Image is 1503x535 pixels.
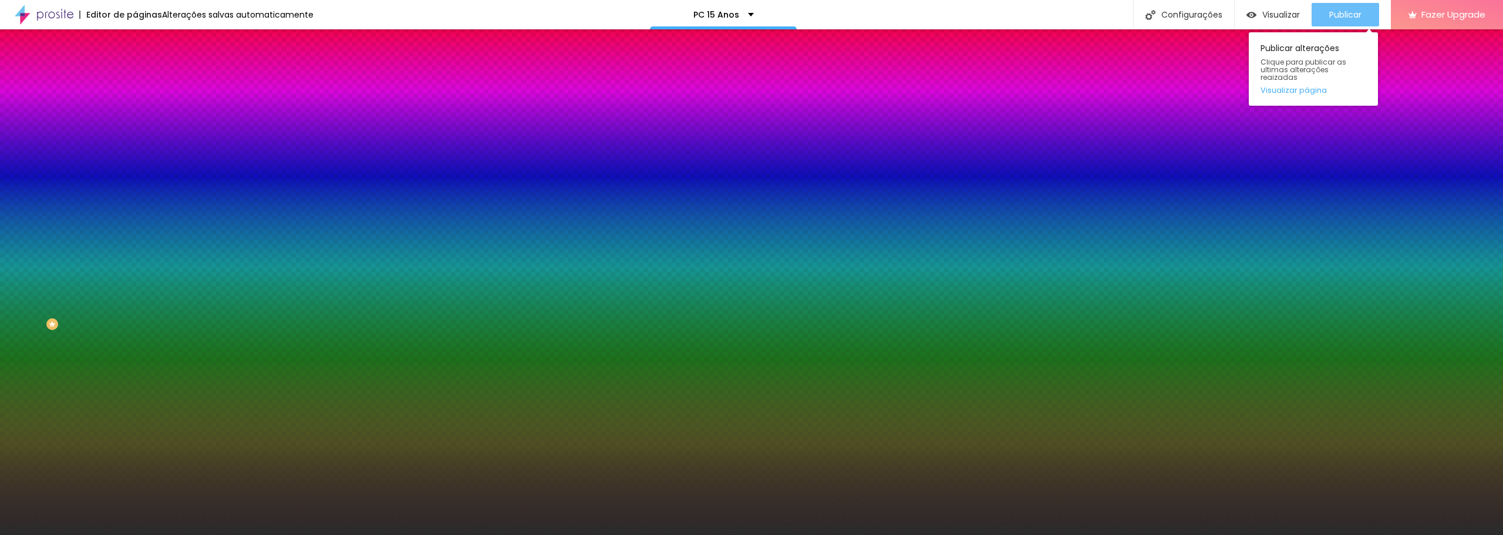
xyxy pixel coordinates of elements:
div: Alterações salvas automaticamente [162,11,314,19]
p: PC 15 Anos [693,11,739,19]
a: Visualizar página [1261,86,1366,94]
span: Visualizar [1262,10,1300,19]
div: Publicar alterações [1249,32,1378,106]
span: Clique para publicar as ultimas alterações reaizadas [1261,58,1366,82]
img: Icone [1145,10,1155,20]
span: Publicar [1329,10,1362,19]
button: Visualizar [1235,3,1312,26]
span: Fazer Upgrade [1421,9,1485,19]
img: view-1.svg [1246,10,1256,20]
div: Editor de páginas [79,11,162,19]
button: Publicar [1312,3,1379,26]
